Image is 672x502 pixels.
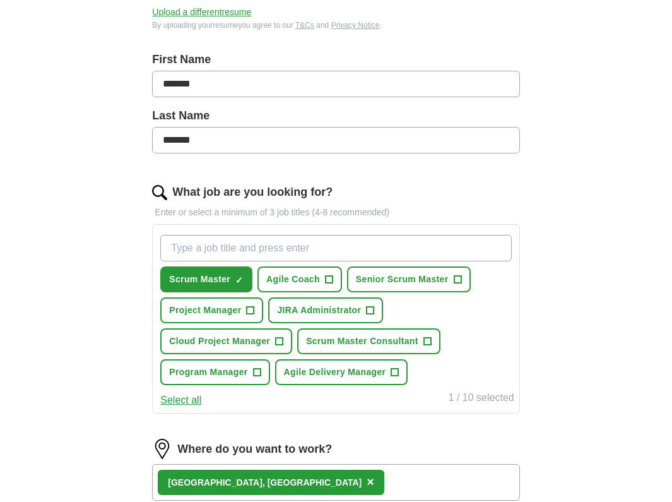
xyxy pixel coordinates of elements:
[160,393,201,408] button: Select all
[152,439,172,459] img: location.png
[347,266,471,292] button: Senior Scrum Master
[160,297,263,323] button: Project Manager
[275,359,408,385] button: Agile Delivery Manager
[235,275,243,285] span: ✓
[367,475,374,489] span: ×
[284,366,386,379] span: Agile Delivery Manager
[177,441,332,458] label: Where do you want to work?
[152,20,519,31] div: By uploading your resume you agree to our and .
[152,185,167,200] img: search.png
[152,6,251,19] button: Upload a differentresume
[160,328,292,354] button: Cloud Project Manager
[160,235,511,261] input: Type a job title and press enter
[160,266,252,292] button: Scrum Master✓
[331,21,380,30] a: Privacy Notice
[169,335,270,348] span: Cloud Project Manager
[295,21,314,30] a: T&Cs
[169,304,241,317] span: Project Manager
[367,473,374,492] button: ×
[356,273,449,286] span: Senior Scrum Master
[152,206,519,219] p: Enter or select a minimum of 3 job titles (4-8 recommended)
[266,273,320,286] span: Agile Coach
[152,51,519,68] label: First Name
[306,335,418,348] span: Scrum Master Consultant
[449,390,514,408] div: 1 / 10 selected
[169,366,247,379] span: Program Manager
[168,476,362,489] div: [GEOGRAPHIC_DATA], [GEOGRAPHIC_DATA]
[268,297,383,323] button: JIRA Administrator
[172,184,333,201] label: What job are you looking for?
[160,359,269,385] button: Program Manager
[257,266,342,292] button: Agile Coach
[297,328,440,354] button: Scrum Master Consultant
[277,304,361,317] span: JIRA Administrator
[169,273,230,286] span: Scrum Master
[152,107,519,124] label: Last Name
